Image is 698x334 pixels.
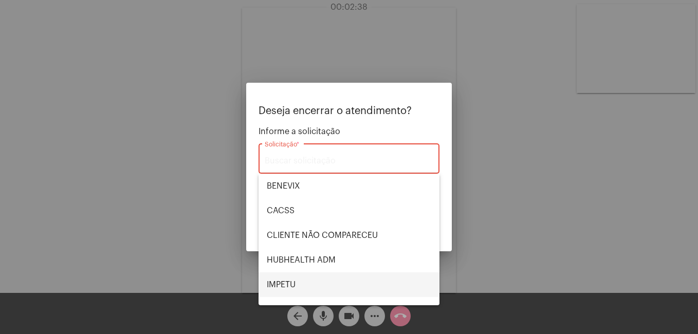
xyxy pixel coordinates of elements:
span: BENEVIX [267,174,431,198]
span: HUBHEALTH ADM [267,248,431,272]
span: CLIENTE NÃO COMPARECEU [267,223,431,248]
span: Informe a solicitação [259,127,439,136]
span: IMPETU [267,272,431,297]
span: MAXIMED [267,297,431,322]
p: Deseja encerrar o atendimento? [259,105,439,117]
span: CACSS [267,198,431,223]
input: Buscar solicitação [265,156,433,165]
